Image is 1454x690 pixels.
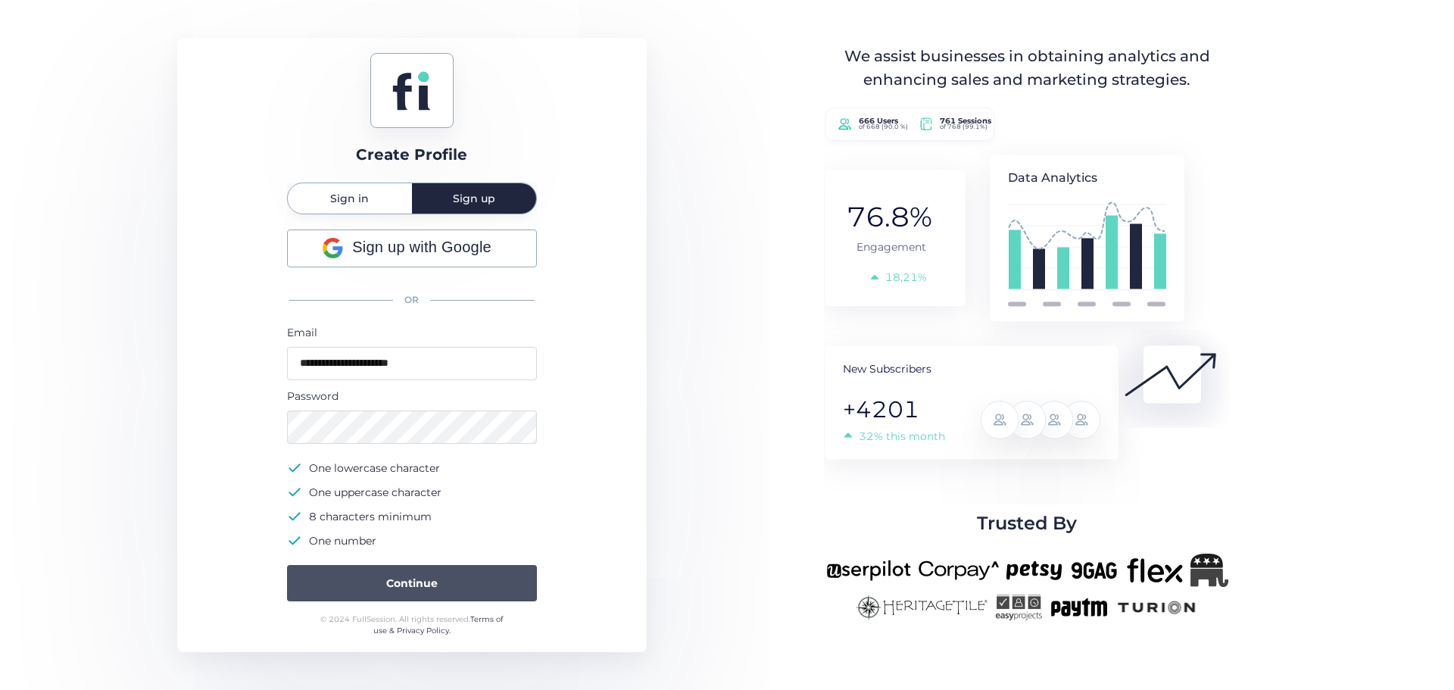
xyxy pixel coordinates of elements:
[856,595,988,620] img: heritagetile-new.png
[309,483,442,501] div: One uppercase character
[847,200,933,233] tspan: 76.8%
[1008,171,1097,186] tspan: Data Analytics
[386,575,438,592] span: Continue
[314,614,510,637] div: © 2024 FullSession. All rights reserved.
[287,284,537,317] div: OR
[859,430,945,444] tspan: 32% this month
[827,45,1227,92] div: We assist businesses in obtaining analytics and enhancing sales and marketing strategies.
[287,324,537,341] div: Email
[352,236,491,259] span: Sign up with Google
[309,507,432,526] div: 8 characters minimum
[287,565,537,601] button: Continue
[309,459,440,477] div: One lowercase character
[941,123,988,131] tspan: of 768 (99.1%)
[843,396,919,424] tspan: +4201
[1069,554,1119,587] img: 9gag-new.png
[330,193,369,204] span: Sign in
[1190,554,1228,587] img: Republicanlogo-bw.png
[1006,554,1062,587] img: petsy-new.png
[1127,554,1183,587] img: flex-new.png
[453,193,495,204] span: Sign up
[287,388,537,404] div: Password
[859,123,908,131] tspan: of 668 (90.0 %)
[859,117,899,126] tspan: 666 Users
[856,241,926,254] tspan: Engagement
[1050,595,1108,620] img: paytm-new.png
[919,554,999,587] img: corpay-new.png
[995,595,1042,620] img: easyprojects-new.png
[356,143,467,167] div: Create Profile
[941,117,993,126] tspan: 761 Sessions
[843,362,931,376] tspan: New Subscribers
[826,554,911,587] img: userpilot-new.png
[1115,595,1198,620] img: turion-new.png
[977,509,1077,538] span: Trusted By
[885,270,927,284] tspan: 18,21%
[309,532,376,550] div: One number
